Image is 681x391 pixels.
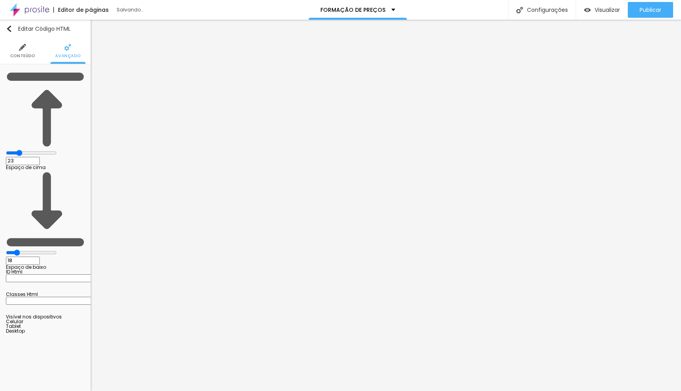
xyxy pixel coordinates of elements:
[6,315,85,319] div: Visível nos dispositivos
[6,292,85,297] div: Classes Html
[6,26,12,32] img: Icone
[6,165,85,170] div: Espaço de cima
[53,7,109,13] div: Editor de páginas
[19,44,26,51] img: Icone
[6,265,85,270] div: Espaço de baixo
[55,54,80,58] span: Avançado
[64,44,71,51] img: Icone
[6,328,25,334] span: Desktop
[6,270,85,274] div: ID Html
[516,7,523,13] img: Icone
[576,2,628,18] button: Visualizar
[6,26,71,32] div: Editar Código HTML
[6,170,85,249] img: Icone
[584,7,591,13] img: view-1.svg
[6,70,85,149] img: Icone
[6,318,23,325] span: Celular
[595,7,620,13] span: Visualizar
[640,7,661,13] span: Publicar
[6,323,21,330] span: Tablet
[91,20,681,391] iframe: Editor
[628,2,673,18] button: Publicar
[117,7,207,12] div: Salvando...
[10,54,35,58] span: Conteúdo
[320,7,385,13] p: FORMAÇÃO DE PREÇOS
